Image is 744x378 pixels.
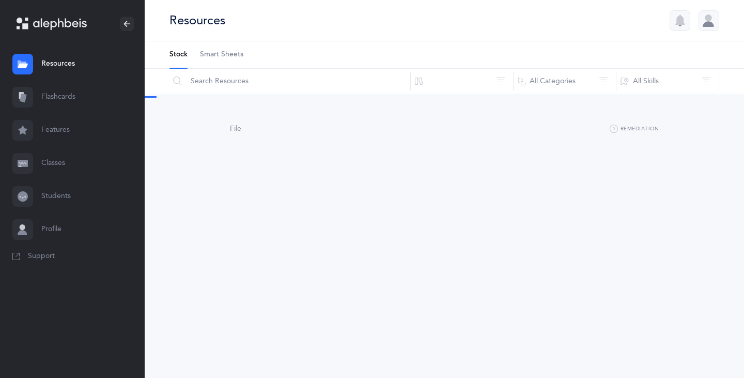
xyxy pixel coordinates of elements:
span: Support [28,251,55,262]
span: File [230,125,241,133]
button: All Categories [513,69,616,94]
button: Remediation [610,123,659,135]
span: Smart Sheets [200,50,243,60]
div: Resources [169,12,225,29]
input: Search Resources [169,69,411,94]
button: All Skills [616,69,719,94]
